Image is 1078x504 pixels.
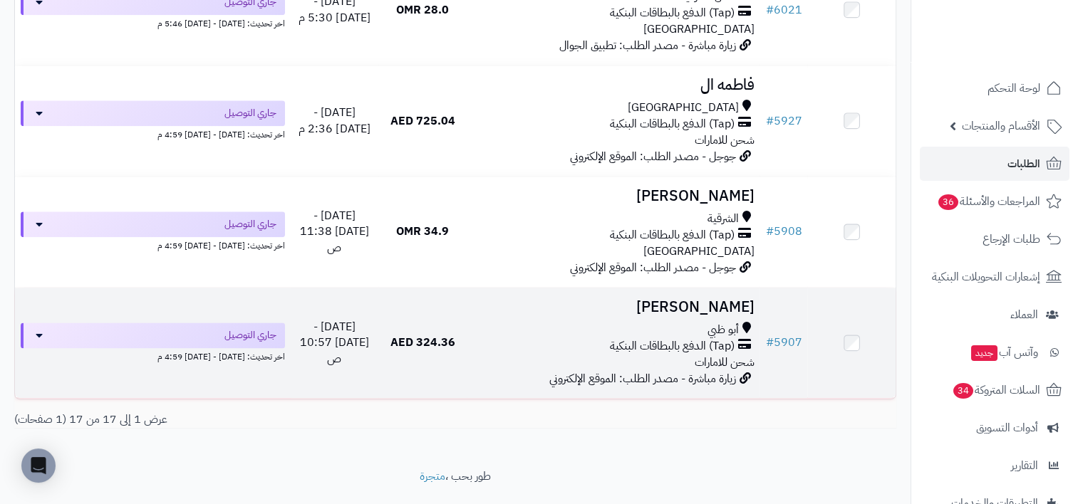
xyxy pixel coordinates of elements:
a: طلبات الإرجاع [920,222,1069,256]
span: [DATE] - [DATE] 2:36 م [299,104,370,137]
span: 34.9 OMR [396,223,449,240]
a: وآتس آبجديد [920,335,1069,369]
span: [DATE] - [DATE] 10:57 ص [300,318,369,368]
span: طلبات الإرجاع [983,229,1040,249]
span: # [765,1,773,19]
div: Open Intercom Messenger [21,448,56,483]
a: #6021 [765,1,802,19]
a: لوحة التحكم [920,71,1069,105]
span: 324.36 AED [390,334,455,351]
span: # [765,223,773,240]
a: العملاء [920,298,1069,332]
span: 34 [953,382,974,399]
a: إشعارات التحويلات البنكية [920,260,1069,294]
span: جوجل - مصدر الطلب: الموقع الإلكتروني [569,259,735,276]
span: أدوات التسويق [976,418,1038,438]
div: اخر تحديث: [DATE] - [DATE] 4:59 م [21,348,285,363]
a: #5908 [765,223,802,240]
span: المراجعات والأسئلة [937,191,1040,211]
span: # [765,112,773,130]
span: جوجل - مصدر الطلب: الموقع الإلكتروني [569,148,735,165]
span: [GEOGRAPHIC_DATA] [627,100,738,116]
span: [GEOGRAPHIC_DATA] [643,21,754,38]
div: عرض 1 إلى 17 من 17 (1 صفحات) [4,411,455,428]
span: 725.04 AED [390,112,455,130]
a: #5927 [765,112,802,130]
span: وآتس آب [970,342,1038,362]
span: 36 [938,194,959,211]
span: الشرقية [707,211,738,227]
span: 28.0 OMR [396,1,449,19]
span: جاري التوصيل [224,217,276,231]
div: اخر تحديث: [DATE] - [DATE] 5:46 م [21,15,285,30]
span: أبو ظبي [707,322,738,338]
span: إشعارات التحويلات البنكية [932,267,1040,287]
span: الأقسام والمنتجات [962,116,1040,136]
img: logo-2.png [981,20,1064,50]
a: المراجعات والأسئلة36 [920,184,1069,219]
a: أدوات التسويق [920,411,1069,445]
span: (Tap) الدفع بالبطاقات البنكية [609,338,734,355]
a: متجرة [420,468,445,485]
a: الطلبات [920,147,1069,181]
h3: [PERSON_NAME] [472,188,755,204]
span: جديد [971,345,997,361]
span: جاري التوصيل [224,328,276,342]
h3: فاطمه ال [472,77,755,93]
span: # [765,334,773,351]
span: (Tap) الدفع بالبطاقات البنكية [609,227,734,243]
a: السلات المتروكة34 [920,373,1069,407]
a: #5907 [765,334,802,351]
span: (Tap) الدفع بالبطاقات البنكية [609,5,734,21]
span: العملاء [1010,305,1038,325]
div: اخر تحديث: [DATE] - [DATE] 4:59 م [21,237,285,252]
h3: [PERSON_NAME] [472,299,755,315]
a: التقارير [920,448,1069,483]
span: السلات المتروكة [952,380,1040,400]
span: (Tap) الدفع بالبطاقات البنكية [609,116,734,132]
span: شحن للامارات [694,354,754,371]
span: جاري التوصيل [224,106,276,120]
span: زيارة مباشرة - مصدر الطلب: تطبيق الجوال [559,37,735,54]
span: التقارير [1011,456,1038,476]
span: شحن للامارات [694,132,754,149]
span: [DATE] - [DATE] 11:38 ص [300,207,369,257]
span: لوحة التحكم [988,78,1040,98]
span: [GEOGRAPHIC_DATA] [643,243,754,260]
div: اخر تحديث: [DATE] - [DATE] 4:59 م [21,126,285,141]
span: الطلبات [1007,154,1040,174]
span: زيارة مباشرة - مصدر الطلب: الموقع الإلكتروني [549,370,735,387]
